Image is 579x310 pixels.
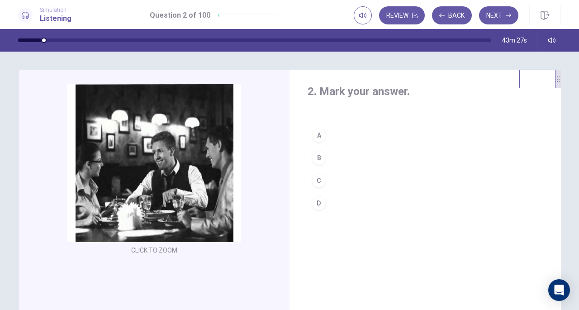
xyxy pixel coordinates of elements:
[308,147,543,169] button: B
[308,192,543,215] button: D
[312,196,326,210] div: D
[40,7,71,13] span: Simulation
[502,37,527,44] span: 43m 27s
[40,13,71,24] h1: Listening
[479,6,518,24] button: Next
[312,173,326,188] div: C
[432,6,472,24] button: Back
[150,10,210,21] h1: Question 2 of 100
[308,84,543,99] h4: 2. Mark your answer.
[312,128,326,143] div: A
[379,6,425,24] button: Review
[308,169,543,192] button: C
[308,124,543,147] button: A
[312,151,326,165] div: B
[548,279,570,301] div: Open Intercom Messenger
